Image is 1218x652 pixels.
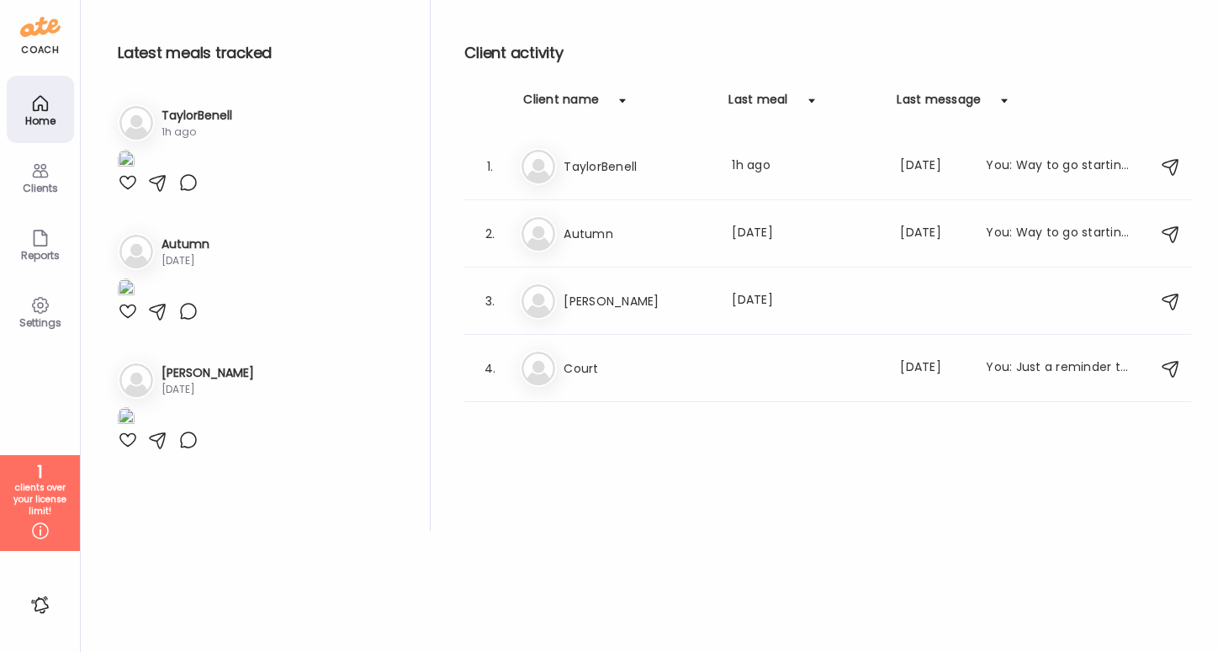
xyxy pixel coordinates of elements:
div: 1h ago [162,125,232,140]
div: [DATE] [900,224,966,244]
div: [DATE] [162,253,209,268]
div: [DATE] [732,224,880,244]
div: 1 [6,462,74,482]
div: clients over your license limit! [6,482,74,517]
h2: Latest meals tracked [118,40,403,66]
img: bg-avatar-default.svg [119,235,153,268]
div: You: Just a reminder to start adding pics ;) [986,358,1134,379]
h3: [PERSON_NAME] [162,364,254,382]
div: 1h ago [732,156,880,177]
div: [DATE] [900,156,966,177]
img: bg-avatar-default.svg [522,284,555,318]
div: Clients [10,183,71,193]
h3: TaylorBenell [162,107,232,125]
img: bg-avatar-default.svg [522,352,555,385]
div: Home [10,115,71,126]
h3: Autumn [564,224,712,244]
img: images%2FyUIaw6sDWURsjq5E9AyEUrfdYdh1%2F1U4uIN0TL0VBFc6OusM8%2FvlsQoQ6Qh2IH2xtED30f_1080 [118,278,135,301]
div: 3. [479,291,500,311]
div: Reports [10,250,71,261]
img: bg-avatar-default.svg [119,106,153,140]
img: bg-avatar-default.svg [522,217,555,251]
h3: [PERSON_NAME] [564,291,712,311]
img: images%2F4pkhDU4x36OiAubTRv3dH6Rw2sC3%2FSBR911kSK1YGEH9aHJlJ%2FSvwIv5MAyfI7jIBKNxIH_1080 [118,407,135,430]
div: You: Way to go starting to take photos! [986,224,1134,244]
img: images%2FfzXPTHKdUjgQJdstH0JxJ1Da97R2%2F8125sZEXkMLokRBGhLnb%2Fi7jtABfgnhxaYirMhoVW_1080 [118,150,135,172]
div: [DATE] [162,382,254,397]
div: You: Way to go starting to take photos! I'll review this after a week :) [986,156,1134,177]
div: Last meal [728,91,787,118]
div: 1. [479,156,500,177]
h2: Client activity [464,40,1191,66]
div: [DATE] [732,291,880,311]
div: 2. [479,224,500,244]
img: bg-avatar-default.svg [522,150,555,183]
h3: Court [564,358,712,379]
div: Last message [897,91,981,118]
div: coach [21,43,59,57]
img: bg-avatar-default.svg [119,363,153,397]
h3: TaylorBenell [564,156,712,177]
h3: Autumn [162,236,209,253]
div: Client name [523,91,599,118]
img: ate [20,13,61,40]
div: Settings [10,317,71,328]
div: [DATE] [900,358,966,379]
div: 4. [479,358,500,379]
